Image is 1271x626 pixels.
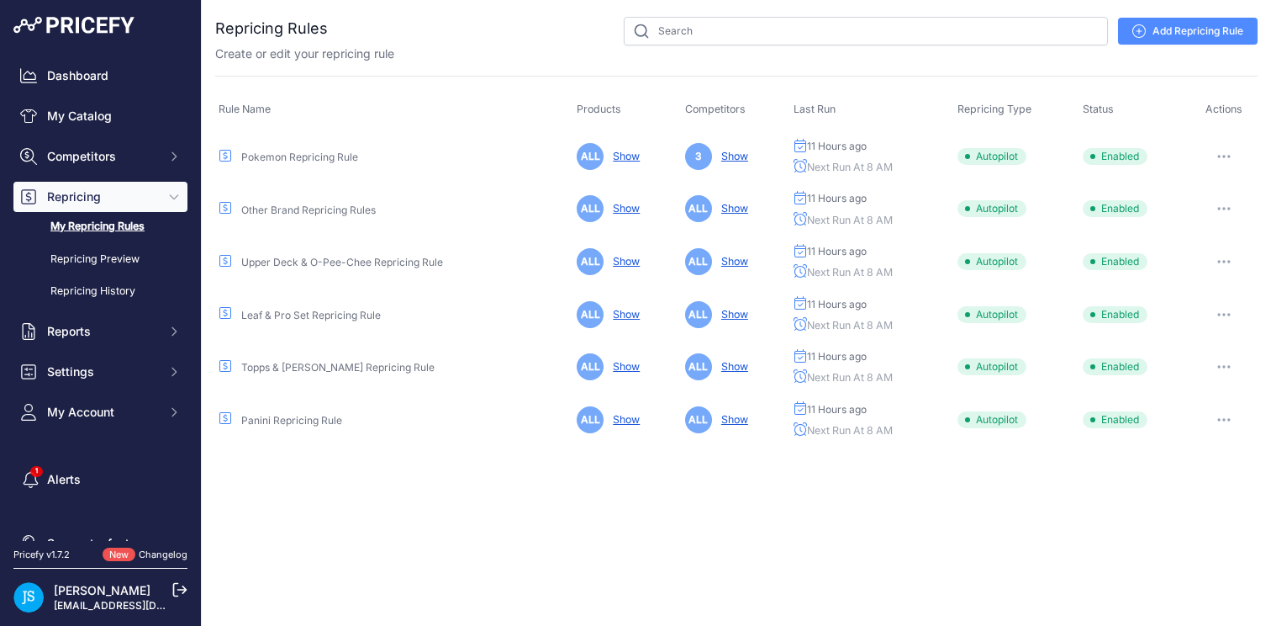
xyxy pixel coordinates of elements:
a: Show [715,413,748,426]
button: Repricing [13,182,187,212]
span: 11 Hours ago [807,298,867,311]
span: Autopilot [957,411,1026,428]
a: Changelog [139,549,187,560]
span: Products [577,103,621,115]
a: Show [606,202,640,215]
a: Show [715,360,748,373]
a: Show [715,202,748,215]
span: Autopilot [957,306,1026,323]
a: [EMAIL_ADDRESS][DOMAIN_NAME] [54,599,229,612]
a: Panini Repricing Rule [241,414,342,427]
a: Add Repricing Rule [1118,18,1258,45]
a: Show [606,150,640,162]
a: Show [715,150,748,162]
p: Create or edit your repricing rule [215,45,394,62]
span: New [103,548,135,562]
a: Show [715,308,748,321]
span: Enabled [1083,200,1147,217]
p: Next Run At 8 AM [794,369,951,386]
button: My Account [13,397,187,427]
span: Autopilot [957,253,1026,270]
a: Suggest a feature [13,528,187,559]
span: ALL [685,353,712,380]
span: ALL [577,301,604,328]
span: Repricing Type [957,103,1031,115]
span: ALL [685,248,712,275]
span: Enabled [1083,148,1147,165]
span: ALL [685,406,712,433]
span: 11 Hours ago [807,350,867,363]
span: ALL [685,195,712,222]
span: Autopilot [957,148,1026,165]
span: ALL [577,143,604,170]
a: My Repricing Rules [13,212,187,241]
a: Repricing History [13,277,187,306]
span: ALL [577,353,604,380]
span: 3 [685,143,712,170]
button: Competitors [13,141,187,172]
span: Enabled [1083,358,1147,375]
span: Reports [47,323,157,340]
a: Topps & [PERSON_NAME] Repricing Rule [241,361,435,374]
a: Show [606,360,640,373]
span: Enabled [1083,306,1147,323]
img: Pricefy Logo [13,17,134,34]
p: Next Run At 8 AM [794,317,951,334]
button: Settings [13,357,187,387]
span: 11 Hours ago [807,403,867,416]
span: ALL [577,195,604,222]
span: Autopilot [957,200,1026,217]
nav: Sidebar [13,61,187,559]
button: Reports [13,316,187,347]
p: Next Run At 8 AM [794,212,951,229]
a: Dashboard [13,61,187,91]
span: Repricing [47,188,157,205]
a: Show [606,308,640,321]
a: Show [606,413,640,426]
span: ALL [577,248,604,275]
a: Pokemon Repricing Rule [241,151,358,163]
h2: Repricing Rules [215,17,328,40]
span: Rule Name [219,103,271,115]
a: Upper Deck & O-Pee-Chee Repricing Rule [241,256,443,268]
span: Autopilot [957,358,1026,375]
a: Alerts [13,464,187,495]
span: Competitors [685,103,746,115]
p: Next Run At 8 AM [794,264,951,281]
a: My Catalog [13,101,187,131]
span: 11 Hours ago [807,192,867,205]
span: 11 Hours ago [807,140,867,153]
span: Enabled [1083,411,1147,428]
input: Search [624,17,1108,45]
p: Next Run At 8 AM [794,159,951,176]
a: Leaf & Pro Set Repricing Rule [241,309,381,321]
a: Other Brand Repricing Rules [241,204,376,216]
p: Next Run At 8 AM [794,422,951,439]
div: Pricefy v1.7.2 [13,548,70,562]
span: Settings [47,363,157,380]
span: Last Run [794,103,836,115]
span: Enabled [1083,253,1147,270]
a: [PERSON_NAME] [54,583,150,597]
span: My Account [47,404,157,421]
span: ALL [577,406,604,433]
a: Repricing Preview [13,245,187,274]
a: Show [606,255,640,268]
span: Status [1083,103,1114,115]
a: Show [715,255,748,268]
span: ALL [685,301,712,328]
span: Competitors [47,148,157,165]
span: 11 Hours ago [807,245,867,258]
span: Actions [1205,103,1242,115]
